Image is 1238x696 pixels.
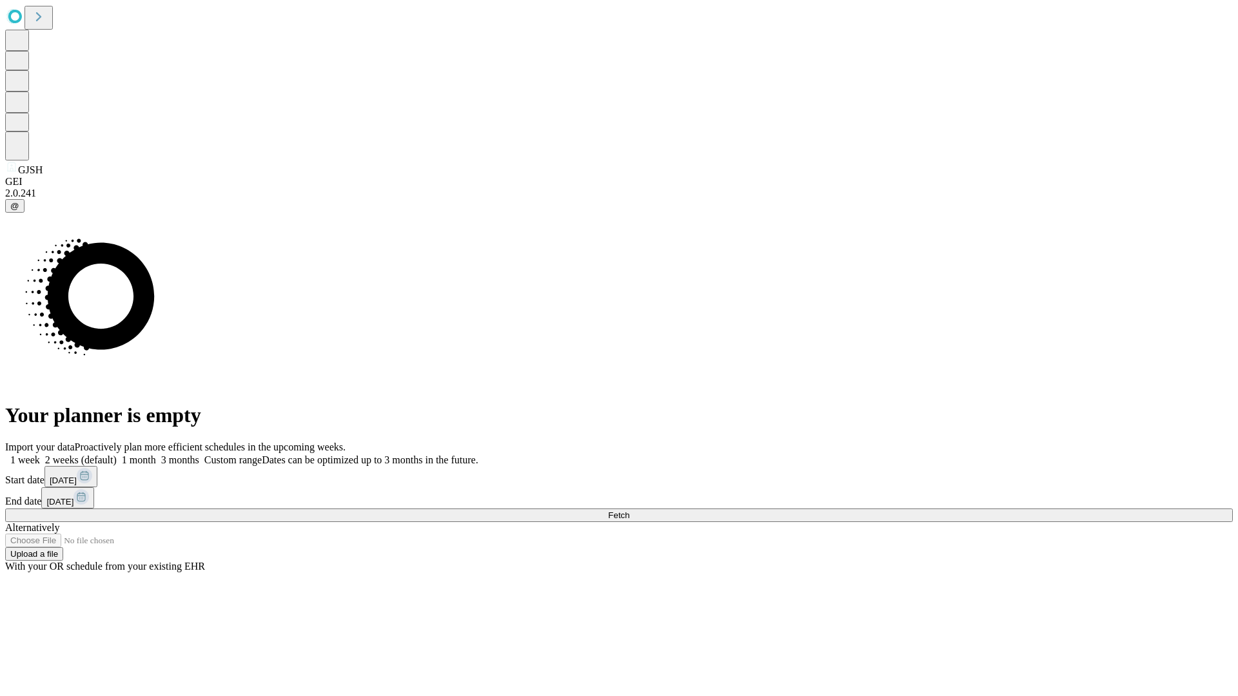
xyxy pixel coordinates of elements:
span: [DATE] [46,497,74,507]
div: 2.0.241 [5,188,1233,199]
h1: Your planner is empty [5,403,1233,427]
span: 3 months [161,454,199,465]
button: Fetch [5,508,1233,522]
span: Alternatively [5,522,59,533]
button: [DATE] [44,466,97,487]
span: Dates can be optimized up to 3 months in the future. [262,454,478,465]
div: Start date [5,466,1233,487]
span: Fetch [608,510,629,520]
button: @ [5,199,25,213]
span: 2 weeks (default) [45,454,117,465]
div: End date [5,487,1233,508]
button: Upload a file [5,547,63,561]
span: Proactively plan more efficient schedules in the upcoming weeks. [75,441,346,452]
span: With your OR schedule from your existing EHR [5,561,205,572]
span: 1 month [122,454,156,465]
span: [DATE] [50,476,77,485]
span: Custom range [204,454,262,465]
span: 1 week [10,454,40,465]
button: [DATE] [41,487,94,508]
span: @ [10,201,19,211]
div: GEI [5,176,1233,188]
span: GJSH [18,164,43,175]
span: Import your data [5,441,75,452]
